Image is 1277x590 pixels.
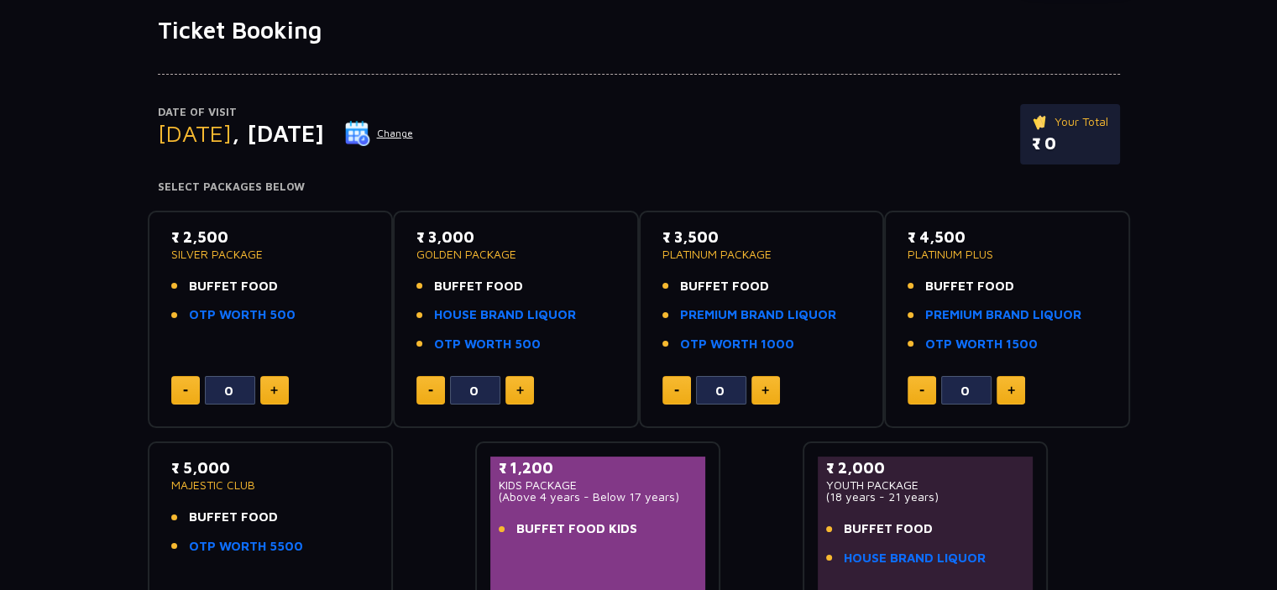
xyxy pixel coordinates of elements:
span: BUFFET FOOD [189,277,278,296]
p: ₹ 3,000 [416,226,615,248]
p: PLATINUM PACKAGE [662,248,861,260]
p: ₹ 3,500 [662,226,861,248]
span: BUFFET FOOD KIDS [516,520,637,539]
img: plus [270,386,278,394]
p: SILVER PACKAGE [171,248,370,260]
p: (18 years - 21 years) [826,491,1025,503]
span: BUFFET FOOD [680,277,769,296]
img: plus [516,386,524,394]
span: [DATE] [158,119,232,147]
img: plus [1007,386,1015,394]
img: minus [919,389,924,392]
a: OTP WORTH 1000 [680,335,794,354]
img: minus [183,389,188,392]
p: KIDS PACKAGE [499,479,698,491]
a: OTP WORTH 500 [434,335,541,354]
span: BUFFET FOOD [434,277,523,296]
a: HOUSE BRAND LIQUOR [434,305,576,325]
p: PLATINUM PLUS [908,248,1107,260]
span: BUFFET FOOD [844,520,933,539]
a: HOUSE BRAND LIQUOR [844,549,986,568]
span: BUFFET FOOD [925,277,1014,296]
p: ₹ 0 [1032,131,1108,156]
p: ₹ 4,500 [908,226,1107,248]
a: PREMIUM BRAND LIQUOR [925,305,1081,325]
p: (Above 4 years - Below 17 years) [499,491,698,503]
h4: Select Packages Below [158,180,1120,194]
p: Your Total [1032,112,1108,131]
img: minus [674,389,679,392]
p: ₹ 1,200 [499,457,698,479]
p: Date of Visit [158,104,414,121]
h1: Ticket Booking [158,16,1120,44]
p: GOLDEN PACKAGE [416,248,615,260]
p: ₹ 5,000 [171,457,370,479]
a: PREMIUM BRAND LIQUOR [680,305,836,325]
p: ₹ 2,500 [171,226,370,248]
a: OTP WORTH 1500 [925,335,1038,354]
p: MAJESTIC CLUB [171,479,370,491]
p: YOUTH PACKAGE [826,479,1025,491]
p: ₹ 2,000 [826,457,1025,479]
img: minus [428,389,433,392]
img: plus [761,386,769,394]
a: OTP WORTH 500 [189,305,296,325]
span: , [DATE] [232,119,324,147]
span: BUFFET FOOD [189,508,278,527]
a: OTP WORTH 5500 [189,537,303,556]
img: ticket [1032,112,1049,131]
button: Change [344,120,414,147]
